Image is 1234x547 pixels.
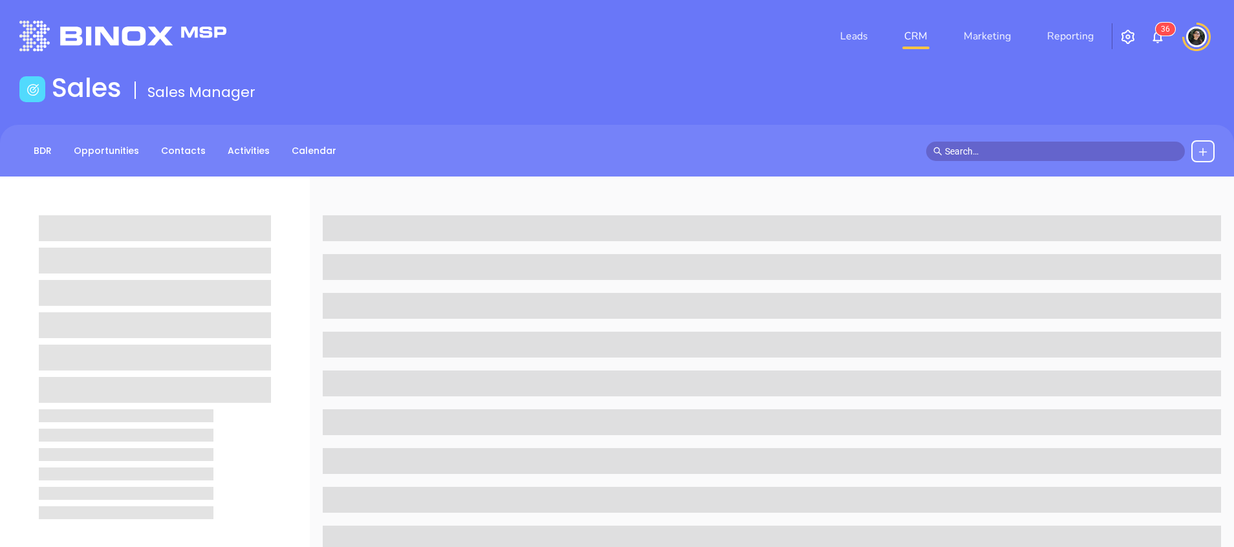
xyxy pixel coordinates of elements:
span: Sales Manager [147,82,255,102]
a: Contacts [153,140,213,162]
a: Activities [220,140,277,162]
img: user [1186,27,1207,47]
sup: 36 [1156,23,1175,36]
input: Search… [945,144,1178,158]
span: 3 [1161,25,1165,34]
a: BDR [26,140,60,162]
h1: Sales [52,72,122,103]
img: logo [19,21,226,51]
span: 6 [1165,25,1170,34]
a: CRM [899,23,933,49]
a: Opportunities [66,140,147,162]
a: Calendar [284,140,344,162]
span: search [933,147,942,156]
img: iconNotification [1150,29,1165,45]
a: Marketing [958,23,1016,49]
img: iconSetting [1120,29,1136,45]
a: Reporting [1042,23,1099,49]
a: Leads [835,23,873,49]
